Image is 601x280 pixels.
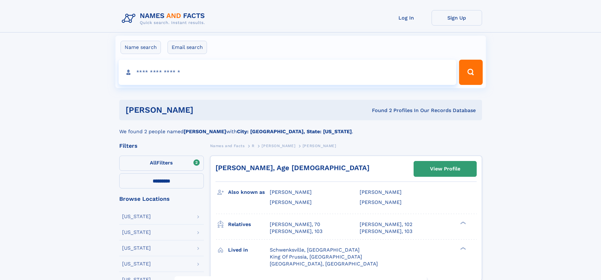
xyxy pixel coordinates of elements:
a: Sign Up [432,10,482,26]
input: search input [119,60,457,85]
h3: Also known as [228,187,270,198]
div: [US_STATE] [122,214,151,219]
div: We found 2 people named with . [119,120,482,135]
a: [PERSON_NAME], 103 [360,228,412,235]
div: ❯ [459,221,466,225]
span: Schwenksville, [GEOGRAPHIC_DATA] [270,247,360,253]
h3: Relatives [228,219,270,230]
span: [PERSON_NAME] [270,189,312,195]
a: [PERSON_NAME], 103 [270,228,322,235]
div: ❯ [459,246,466,250]
span: [PERSON_NAME] [360,199,402,205]
img: Logo Names and Facts [119,10,210,27]
div: Found 2 Profiles In Our Records Database [283,107,476,114]
span: [PERSON_NAME] [262,144,295,148]
span: R [252,144,255,148]
a: [PERSON_NAME], 102 [360,221,412,228]
label: Filters [119,156,204,171]
span: [PERSON_NAME] [303,144,336,148]
span: King Of Prussia, [GEOGRAPHIC_DATA] [270,254,362,260]
a: [PERSON_NAME], 70 [270,221,320,228]
div: [US_STATE] [122,246,151,251]
div: Filters [119,143,204,149]
div: [US_STATE] [122,261,151,266]
a: Names and Facts [210,142,245,150]
div: View Profile [430,162,460,176]
b: City: [GEOGRAPHIC_DATA], State: [US_STATE] [237,128,352,134]
span: [GEOGRAPHIC_DATA], [GEOGRAPHIC_DATA] [270,261,378,267]
a: R [252,142,255,150]
div: [US_STATE] [122,230,151,235]
label: Name search [121,41,161,54]
a: [PERSON_NAME], Age [DEMOGRAPHIC_DATA] [215,164,369,172]
h3: Lived in [228,245,270,255]
span: All [150,160,156,166]
b: [PERSON_NAME] [184,128,226,134]
button: Search Button [459,60,482,85]
label: Email search [168,41,207,54]
a: [PERSON_NAME] [262,142,295,150]
h1: [PERSON_NAME] [126,106,283,114]
a: Log In [381,10,432,26]
span: [PERSON_NAME] [270,199,312,205]
span: [PERSON_NAME] [360,189,402,195]
div: Browse Locations [119,196,204,202]
a: View Profile [414,161,476,176]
